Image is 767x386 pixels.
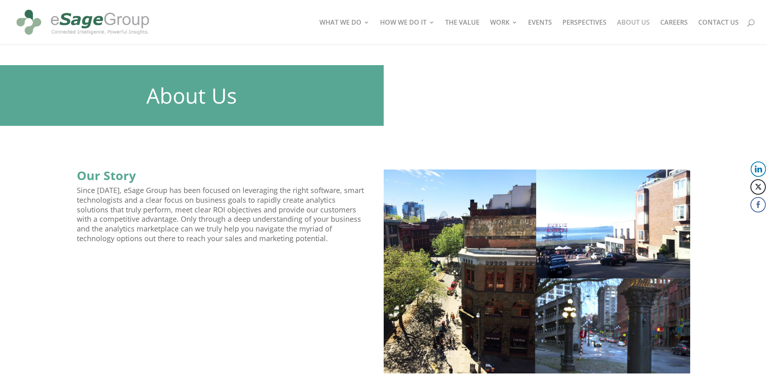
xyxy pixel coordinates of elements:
[750,197,766,212] button: Facebook Share
[77,167,136,184] strong: Our Story
[750,179,766,195] button: Twitter Share
[490,19,518,45] a: WORK
[562,19,606,45] a: PERSPECTIVES
[445,19,480,45] a: THE VALUE
[750,161,766,177] button: LinkedIn Share
[77,186,366,251] p: Since [DATE], eSage Group has been focused on leveraging the right software, smart technologists ...
[617,19,650,45] a: ABOUT US
[660,19,688,45] a: CAREERS
[319,19,370,45] a: WHAT WE DO
[698,19,739,45] a: CONTACT US
[380,19,435,45] a: HOW WE DO IT
[528,19,552,45] a: EVENTS
[14,3,152,41] img: eSage Group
